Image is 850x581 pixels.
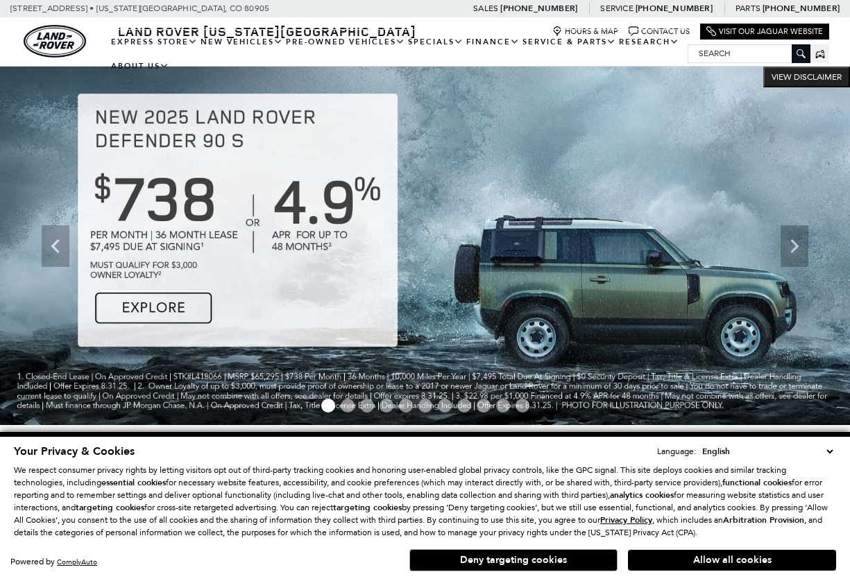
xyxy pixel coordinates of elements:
[409,549,618,571] button: Deny targeting cookies
[110,30,688,78] nav: Main Navigation
[618,30,681,54] a: Research
[110,23,425,40] a: Land Rover [US_STATE][GEOGRAPHIC_DATA]
[600,515,652,525] a: Privacy Policy
[110,30,199,54] a: EXPRESS STORE
[552,26,618,37] a: Hours & Map
[496,399,510,413] span: Go to slide 10
[110,54,171,78] a: About Us
[636,3,713,14] a: [PHONE_NUMBER]
[723,514,804,526] strong: Arbitration Provision
[610,489,674,501] strong: analytics cookies
[657,447,696,456] div: Language:
[628,550,836,571] button: Allow all cookies
[333,502,402,513] strong: targeting cookies
[399,399,413,413] span: Go to slide 5
[341,399,355,413] span: Go to slide 2
[76,502,144,513] strong: targeting cookies
[736,3,760,13] span: Parts
[477,399,491,413] span: Go to slide 9
[284,30,407,54] a: Pre-Owned Vehicles
[24,25,86,58] a: land-rover
[688,45,810,62] input: Search
[600,514,652,526] u: Privacy Policy
[418,399,432,413] span: Go to slide 6
[360,399,374,413] span: Go to slide 3
[14,444,135,459] span: Your Privacy & Cookies
[57,557,97,566] a: ComplyAuto
[10,557,97,566] div: Powered by
[763,3,840,14] a: [PHONE_NUMBER]
[10,3,269,13] a: [STREET_ADDRESS] • [US_STATE][GEOGRAPHIC_DATA], CO 80905
[380,399,393,413] span: Go to slide 4
[465,30,521,54] a: Finance
[772,71,842,83] span: VIEW DISCLAIMER
[722,477,792,488] strong: functional cookies
[101,477,166,488] strong: essential cookies
[457,399,471,413] span: Go to slide 8
[24,25,86,58] img: Land Rover
[706,26,823,37] a: Visit Our Jaguar Website
[629,26,690,37] a: Contact Us
[473,3,498,13] span: Sales
[118,23,416,40] span: Land Rover [US_STATE][GEOGRAPHIC_DATA]
[321,399,335,413] span: Go to slide 1
[407,30,465,54] a: Specials
[438,399,452,413] span: Go to slide 7
[521,30,618,54] a: Service & Parts
[699,444,836,458] select: Language Select
[516,399,529,413] span: Go to slide 11
[600,3,633,13] span: Service
[14,464,836,539] p: We respect consumer privacy rights by letting visitors opt out of third-party tracking cookies an...
[199,30,284,54] a: New Vehicles
[42,225,69,267] div: Previous
[763,67,850,87] button: VIEW DISCLAIMER
[781,225,808,267] div: Next
[500,3,577,14] a: [PHONE_NUMBER]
